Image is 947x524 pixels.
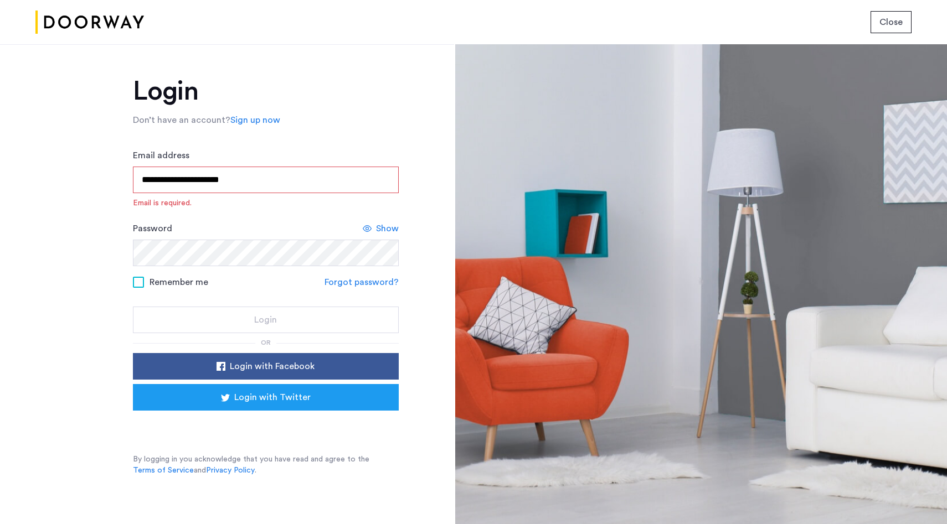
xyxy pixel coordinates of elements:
[150,414,382,438] iframe: Sign in with Google Button
[871,11,912,33] button: button
[879,15,903,29] span: Close
[230,113,280,127] a: Sign up now
[133,222,172,235] label: Password
[234,391,311,404] span: Login with Twitter
[254,313,277,326] span: Login
[230,360,315,373] span: Login with Facebook
[261,339,271,346] span: or
[133,353,399,380] button: button
[133,149,189,162] label: Email address
[133,384,399,411] button: button
[206,465,255,476] a: Privacy Policy
[133,116,230,124] span: Don’t have an account?
[133,198,399,209] span: Email is required.
[325,276,399,289] a: Forgot password?
[133,307,399,333] button: button
[150,276,208,289] span: Remember me
[133,454,399,476] p: By logging in you acknowledge that you have read and agree to the and .
[35,2,144,43] img: logo
[133,465,194,476] a: Terms of Service
[133,78,399,105] h1: Login
[376,222,399,235] span: Show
